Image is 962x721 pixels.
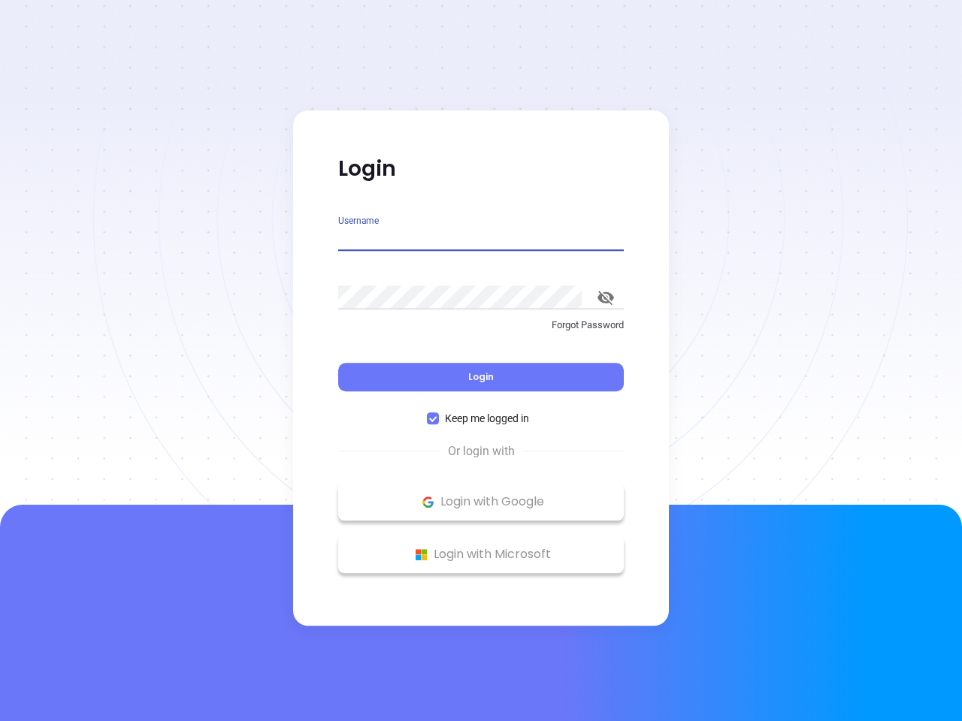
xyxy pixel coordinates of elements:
[338,318,624,345] a: Forgot Password
[338,216,379,225] label: Username
[439,410,535,427] span: Keep me logged in
[346,490,616,513] p: Login with Google
[338,483,624,520] button: Google Logo Login with Google
[440,442,522,460] span: Or login with
[468,370,494,383] span: Login
[346,543,616,566] p: Login with Microsoft
[338,535,624,573] button: Microsoft Logo Login with Microsoft
[338,363,624,391] button: Login
[338,155,624,183] p: Login
[419,493,437,511] img: Google Logo
[588,279,624,315] button: toggle password visibility
[412,545,431,564] img: Microsoft Logo
[338,318,624,333] p: Forgot Password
